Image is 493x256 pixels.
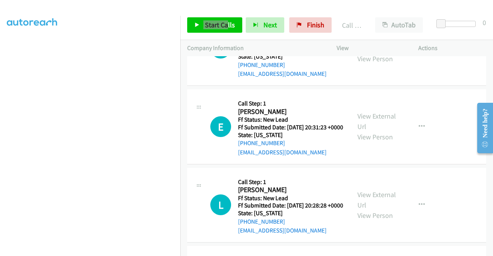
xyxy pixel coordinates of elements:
h5: State: [US_STATE] [238,131,343,139]
a: Finish [289,17,332,33]
button: Next [246,17,284,33]
h5: Call Step: 1 [238,178,343,186]
a: View Person [357,54,393,63]
iframe: Resource Center [471,97,493,159]
span: Finish [307,20,324,29]
h2: [PERSON_NAME] [238,107,343,116]
p: Call Completed [342,20,361,30]
a: [PHONE_NUMBER] [238,139,285,147]
h5: Ff Submitted Date: [DATE] 20:31:23 +0000 [238,124,343,131]
a: View External Url [357,190,396,209]
a: Start Calls [187,17,242,33]
div: Delay between calls (in seconds) [440,21,476,27]
span: Next [263,20,277,29]
p: Company Information [187,44,323,53]
a: View Person [357,211,393,220]
h5: Ff Submitted Date: [DATE] 20:28:28 +0000 [238,202,343,209]
div: The call is yet to be attempted [210,116,231,137]
span: Start Calls [205,20,235,29]
h5: State: [US_STATE] [238,53,343,60]
a: [PHONE_NUMBER] [238,61,285,69]
a: View External Url [357,112,396,131]
h5: Ff Status: New Lead [238,194,343,202]
h2: [PERSON_NAME] [238,186,343,194]
div: The call is yet to be attempted [210,194,231,215]
h5: Ff Status: New Lead [238,116,343,124]
p: Actions [418,44,486,53]
h5: State: [US_STATE] [238,209,343,217]
div: 0 [483,17,486,28]
a: [EMAIL_ADDRESS][DOMAIN_NAME] [238,149,327,156]
h1: E [210,116,231,137]
button: AutoTab [375,17,423,33]
a: [EMAIL_ADDRESS][DOMAIN_NAME] [238,227,327,234]
h1: L [210,194,231,215]
a: View Person [357,132,393,141]
a: [PHONE_NUMBER] [238,218,285,225]
a: [EMAIL_ADDRESS][DOMAIN_NAME] [238,70,327,77]
h5: Call Step: 1 [238,100,343,107]
p: View [337,44,404,53]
